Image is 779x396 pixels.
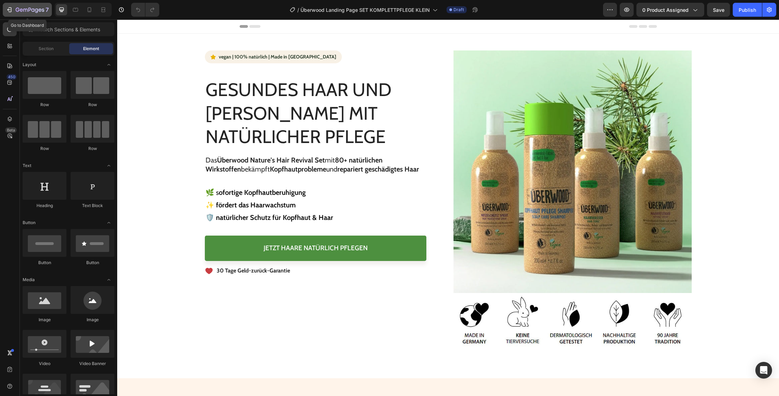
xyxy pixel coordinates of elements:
button: 0 product assigned [636,3,704,17]
img: gempages_489616104029684530-28dfe244-93db-43aa-93c0-31075345735f.jpg [336,31,575,274]
div: Row [23,145,66,152]
div: Video [23,361,66,367]
strong: 30 Tage Geld-zurück-Garantie [99,248,173,254]
strong: repariert geschädigtes Haar [220,145,302,154]
strong: ✨ fördert das Haarwachstum [88,181,178,190]
span: Button [23,220,35,226]
p: 7 [46,6,49,14]
div: Beta [5,127,17,133]
div: Undo/Redo [131,3,159,17]
button: Save [707,3,730,17]
span: Toggle open [103,59,114,70]
strong: ofortige Kopfhautberuhigung [102,169,188,177]
p: JETZT HAARe natürlich pflegen [146,224,250,233]
button: 7 [3,3,52,17]
div: Image [71,317,114,323]
a: JETZT HAARe natürlich pflegen [88,216,309,241]
span: Toggle open [103,217,114,228]
div: Heading [23,203,66,209]
p: 🌿 s [88,167,308,179]
span: Section [39,46,54,52]
span: Media [23,277,35,283]
span: 0 product assigned [642,6,689,14]
div: 450 [7,74,17,80]
span: Toggle open [103,160,114,171]
div: Row [71,102,114,108]
span: Element [83,46,99,52]
div: Row [23,102,66,108]
input: Search Sections & Elements [23,22,114,36]
div: Row [71,145,114,152]
button: Publish [733,3,762,17]
strong: 🛡️ natürlicher Schutz für Kopfhaut & Haar [88,194,216,202]
div: Publish [739,6,756,14]
strong: Kopfhautprobleme [153,145,209,154]
div: Open Intercom Messenger [755,362,772,379]
span: Layout [23,62,36,68]
span: Text [23,163,31,169]
div: Image [23,317,66,323]
div: Button [23,260,66,266]
img: gempages_489616104029684530-84564731-15fa-496b-a21c-5bbda88a70fb.jpg [336,274,575,331]
span: Draft [453,7,464,13]
iframe: Design area [117,19,779,396]
span: Save [713,7,724,13]
div: Video Banner [71,361,114,367]
span: Überwood Landing Page SET KOMPLETTPFLEGE KLEIN [300,6,430,14]
span: Toggle open [103,274,114,285]
div: Text Block [71,203,114,209]
span: / [297,6,299,14]
div: Button [71,260,114,266]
